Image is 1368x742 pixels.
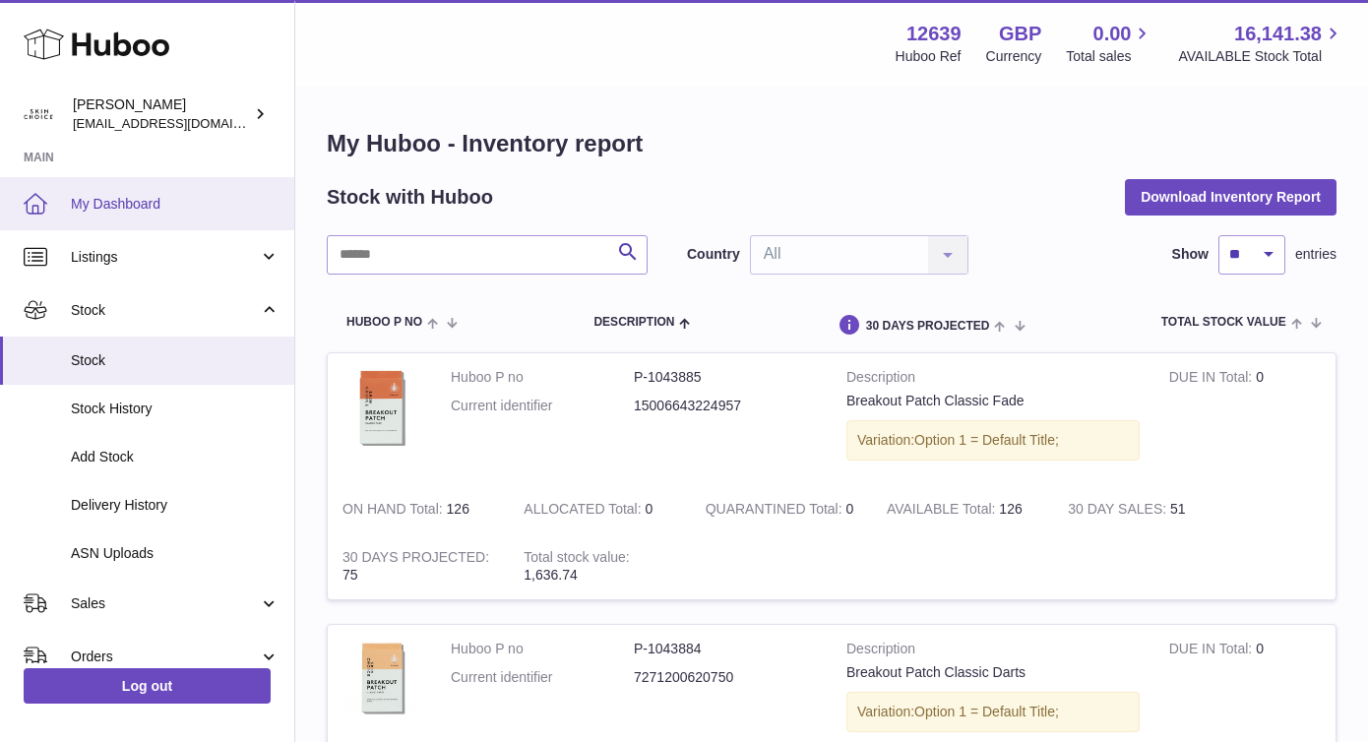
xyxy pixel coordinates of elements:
dt: Current identifier [451,668,634,687]
a: 0.00 Total sales [1066,21,1153,66]
strong: 30 DAY SALES [1068,501,1170,522]
span: 30 DAYS PROJECTED [866,320,990,333]
span: 0 [846,501,854,517]
span: Stock [71,301,259,320]
strong: ON HAND Total [342,501,447,522]
div: Breakout Patch Classic Darts [846,663,1140,682]
span: Total sales [1066,47,1153,66]
strong: 12639 [906,21,962,47]
span: 1,636.74 [524,567,578,583]
label: Show [1172,245,1209,264]
img: admin@skinchoice.com [24,99,53,129]
h1: My Huboo - Inventory report [327,128,1337,159]
dt: Huboo P no [451,640,634,658]
span: ASN Uploads [71,544,280,563]
span: My Dashboard [71,195,280,214]
div: Variation: [846,692,1140,732]
a: 16,141.38 AVAILABLE Stock Total [1178,21,1344,66]
dd: P-1043884 [634,640,817,658]
span: Delivery History [71,496,280,515]
div: Huboo Ref [896,47,962,66]
a: Log out [24,668,271,704]
span: 16,141.38 [1234,21,1322,47]
strong: Description [846,368,1140,392]
strong: DUE IN Total [1169,641,1256,661]
span: entries [1295,245,1337,264]
td: 75 [328,533,509,600]
span: Huboo P no [346,316,422,329]
strong: DUE IN Total [1169,369,1256,390]
div: Breakout Patch Classic Fade [846,392,1140,410]
strong: Description [846,640,1140,663]
strong: ALLOCATED Total [524,501,645,522]
span: AVAILABLE Stock Total [1178,47,1344,66]
td: 0 [1154,353,1336,485]
div: [PERSON_NAME] [73,95,250,133]
button: Download Inventory Report [1125,179,1337,215]
strong: QUARANTINED Total [706,501,846,522]
span: 0.00 [1093,21,1132,47]
span: Add Stock [71,448,280,466]
span: Description [593,316,674,329]
span: Sales [71,594,259,613]
span: Orders [71,648,259,666]
div: Variation: [846,420,1140,461]
td: 126 [328,485,509,533]
dt: Huboo P no [451,368,634,387]
span: [EMAIL_ADDRESS][DOMAIN_NAME] [73,115,289,131]
span: Stock History [71,400,280,418]
label: Country [687,245,740,264]
h2: Stock with Huboo [327,184,493,211]
span: Stock [71,351,280,370]
strong: AVAILABLE Total [887,501,999,522]
td: 0 [509,485,690,533]
dd: 15006643224957 [634,397,817,415]
span: Listings [71,248,259,267]
img: product image [342,640,421,718]
strong: GBP [999,21,1041,47]
td: 51 [1053,485,1234,533]
span: Option 1 = Default Title; [914,704,1059,719]
dd: P-1043885 [634,368,817,387]
span: Option 1 = Default Title; [914,432,1059,448]
strong: Total stock value [524,549,629,570]
img: product image [342,368,421,450]
strong: 30 DAYS PROJECTED [342,549,489,570]
dd: 7271200620750 [634,668,817,687]
td: 126 [872,485,1053,533]
dt: Current identifier [451,397,634,415]
span: Total stock value [1161,316,1286,329]
div: Currency [986,47,1042,66]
